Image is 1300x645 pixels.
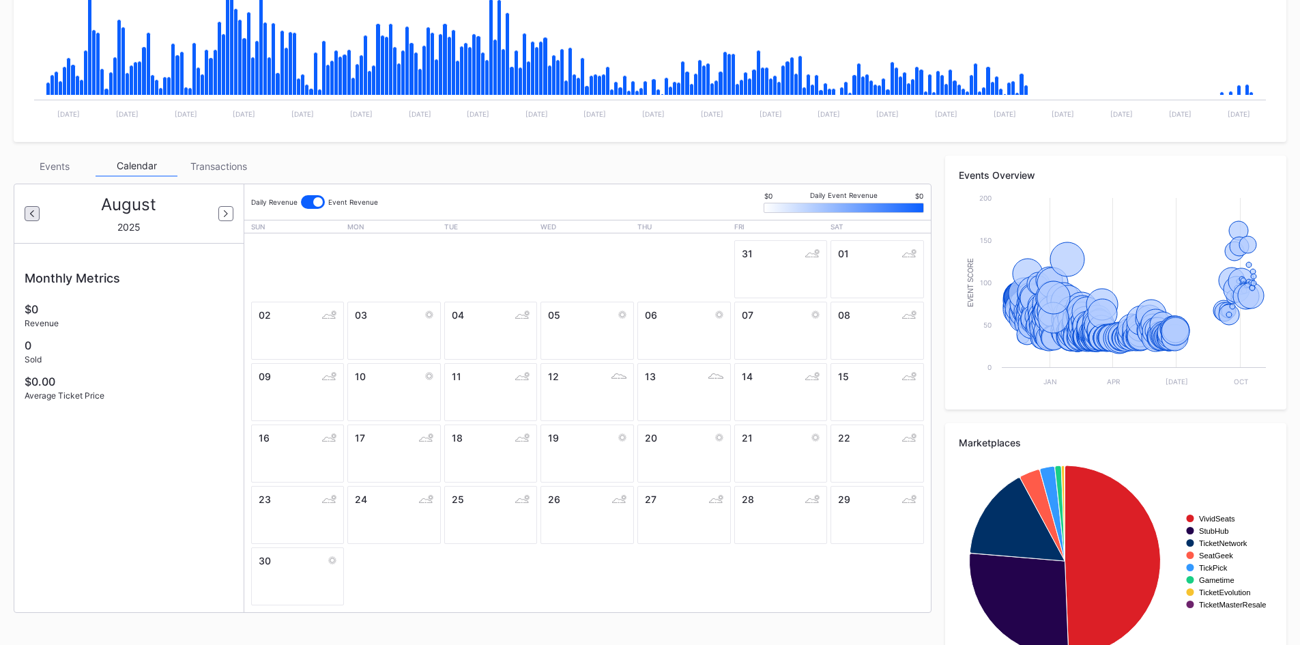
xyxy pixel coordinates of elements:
text: 50 [983,321,992,329]
div: Events Overview [959,169,1273,181]
text: 150 [980,236,992,244]
text: [DATE] [818,110,840,118]
div: 31 [742,248,820,259]
div: 01 [838,248,916,259]
div: 16 [259,432,337,444]
div: 23 [259,493,337,505]
text: SeatGeek [1199,551,1233,560]
svg: Chart title [959,191,1273,396]
div: 14 [742,371,820,382]
div: 03 [355,309,433,321]
text: Event Score [967,258,974,307]
div: Revenue [25,318,233,328]
text: Gametime [1199,576,1234,584]
text: 200 [979,194,992,202]
div: 13 [645,371,723,382]
div: Wed [540,223,634,231]
div: Mon [347,223,441,231]
div: 21 [742,432,820,444]
text: [DATE] [525,110,548,118]
text: [DATE] [57,110,80,118]
div: 0 [25,339,233,352]
text: [DATE] [1052,110,1074,118]
div: Fri [734,223,828,231]
text: [DATE] [760,110,782,118]
div: $0 [25,302,233,316]
text: [DATE] [467,110,489,118]
div: August [101,195,156,214]
div: 28 [742,493,820,505]
text: [DATE] [1228,110,1250,118]
text: 100 [980,278,992,287]
div: Daily Revenue Event Revenue [251,191,378,213]
text: [DATE] [994,110,1016,118]
text: [DATE] [233,110,255,118]
text: Oct [1234,377,1248,386]
text: [DATE] [175,110,197,118]
div: 19 [548,432,626,444]
text: [DATE] [409,110,431,118]
div: 27 [645,493,723,505]
div: 09 [259,371,337,382]
div: 20 [645,432,723,444]
text: [DATE] [935,110,957,118]
div: $0 [764,192,772,200]
div: 2025 [117,221,141,233]
div: Marketplaces [959,437,1273,448]
div: Thu [637,223,731,231]
text: Apr [1107,377,1121,386]
text: TicketNetwork [1199,539,1247,547]
div: 02 [259,309,337,321]
div: 06 [645,309,723,321]
text: TicketEvolution [1199,588,1250,597]
div: 04 [452,309,530,321]
text: TicketMasterResale [1199,601,1266,609]
text: TickPick [1199,564,1228,572]
div: 26 [548,493,626,505]
div: Monthly Metrics [25,271,233,285]
div: 22 [838,432,916,444]
div: Sold [25,354,233,364]
text: [DATE] [876,110,899,118]
div: 15 [838,371,916,382]
text: [DATE] [291,110,314,118]
div: 18 [452,432,530,444]
div: 29 [838,493,916,505]
div: Daily Event Revenue [764,191,924,199]
div: 08 [838,309,916,321]
text: [DATE] [1110,110,1133,118]
text: [DATE] [116,110,139,118]
div: 11 [452,371,530,382]
div: 24 [355,493,433,505]
div: Calendar [96,156,177,177]
text: [DATE] [583,110,606,118]
div: Tue [444,223,538,231]
text: [DATE] [701,110,723,118]
div: Average Ticket Price [25,390,233,401]
div: 05 [548,309,626,321]
div: Sat [830,223,924,231]
text: 0 [987,363,992,371]
div: 10 [355,371,433,382]
div: 25 [452,493,530,505]
div: Transactions [177,156,259,177]
div: $0 [915,192,923,200]
div: 12 [548,371,626,382]
text: [DATE] [642,110,665,118]
div: 07 [742,309,820,321]
div: 17 [355,432,433,444]
div: Sun [251,223,345,231]
text: [DATE] [1166,377,1188,386]
text: [DATE] [350,110,373,118]
text: StubHub [1199,527,1229,535]
div: 30 [259,555,337,567]
text: [DATE] [1169,110,1191,118]
div: $0.00 [25,375,233,388]
div: Events [14,156,96,177]
text: VividSeats [1199,515,1235,523]
text: Jan [1043,377,1057,386]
